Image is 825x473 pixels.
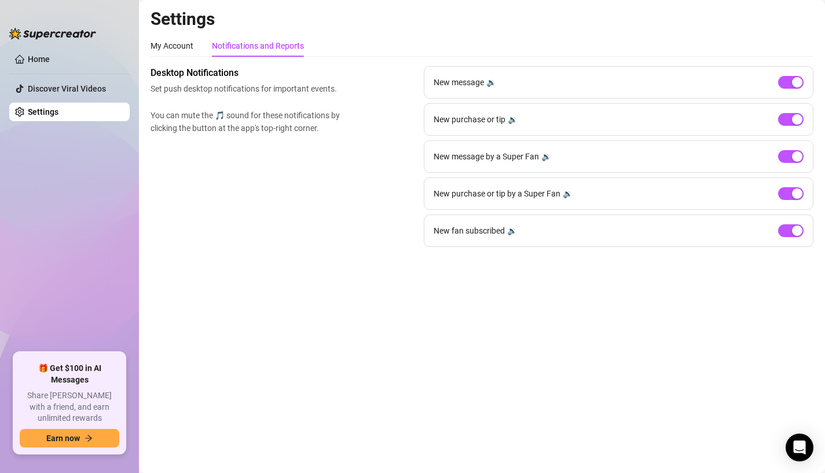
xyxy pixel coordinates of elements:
[212,39,304,52] div: Notifications and Reports
[541,150,551,163] div: 🔉
[151,39,193,52] div: My Account
[20,363,119,385] span: 🎁 Get $100 in AI Messages
[28,107,58,117] a: Settings
[28,84,106,93] a: Discover Viral Videos
[786,434,813,461] div: Open Intercom Messenger
[434,187,560,200] span: New purchase or tip by a Super Fan
[46,434,80,443] span: Earn now
[507,224,517,237] div: 🔉
[508,113,518,126] div: 🔉
[151,8,813,30] h2: Settings
[20,429,119,447] button: Earn nowarrow-right
[434,224,505,237] span: New fan subscribed
[28,54,50,64] a: Home
[9,28,96,39] img: logo-BBDzfeDw.svg
[563,187,573,200] div: 🔉
[151,109,345,134] span: You can mute the 🎵 sound for these notifications by clicking the button at the app's top-right co...
[151,66,345,80] span: Desktop Notifications
[434,76,484,89] span: New message
[434,150,539,163] span: New message by a Super Fan
[151,82,345,95] span: Set push desktop notifications for important events.
[486,76,496,89] div: 🔉
[85,434,93,442] span: arrow-right
[20,390,119,424] span: Share [PERSON_NAME] with a friend, and earn unlimited rewards
[434,113,505,126] span: New purchase or tip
